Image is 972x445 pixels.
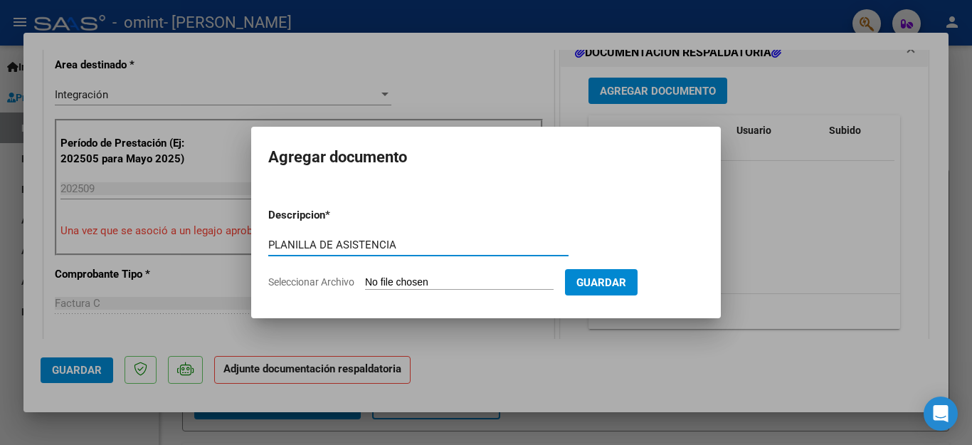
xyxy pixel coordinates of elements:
h2: Agregar documento [268,144,704,171]
button: Guardar [565,269,638,295]
div: Open Intercom Messenger [924,397,958,431]
p: Descripcion [268,207,399,224]
span: Seleccionar Archivo [268,276,354,288]
span: Guardar [576,276,626,289]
